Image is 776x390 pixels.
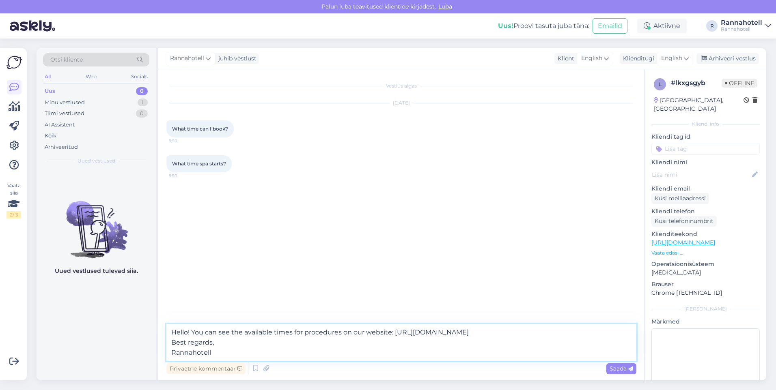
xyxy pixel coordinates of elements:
[651,230,760,238] p: Klienditeekond
[651,289,760,297] p: Chrome [TECHNICAL_ID]
[129,71,149,82] div: Socials
[651,207,760,216] p: Kliendi telefon
[651,143,760,155] input: Lisa tag
[166,324,636,361] textarea: Hello! You can see the available times for procedures on our website: [URL][DOMAIN_NAME] Best reg...
[651,317,760,326] p: Märkmed
[166,99,636,107] div: [DATE]
[651,158,760,167] p: Kliendi nimi
[166,82,636,90] div: Vestlus algas
[706,20,718,32] div: R
[6,182,21,219] div: Vaata siia
[722,79,757,88] span: Offline
[170,54,204,63] span: Rannahotell
[37,186,156,259] img: No chats
[136,87,148,95] div: 0
[45,87,55,95] div: Uus
[651,133,760,141] p: Kliendi tag'id
[696,53,759,64] div: Arhiveeri vestlus
[671,78,722,88] div: # lkxgsgyb
[136,109,148,118] div: 0
[652,170,750,179] input: Lisa nimi
[45,132,56,140] div: Kõik
[651,249,760,257] p: Vaata edasi ...
[78,157,115,165] span: Uued vestlused
[651,305,760,313] div: [PERSON_NAME]
[721,19,762,26] div: Rannahotell
[654,96,744,113] div: [GEOGRAPHIC_DATA], [GEOGRAPHIC_DATA]
[620,54,654,63] div: Klienditugi
[169,138,199,144] span: 9:50
[651,280,760,289] p: Brauser
[659,81,662,87] span: l
[45,99,85,107] div: Minu vestlused
[651,239,715,246] a: [URL][DOMAIN_NAME]
[172,126,228,132] span: What time can I book?
[436,3,455,10] span: Luba
[215,54,257,63] div: juhib vestlust
[651,193,709,204] div: Küsi meiliaadressi
[166,363,246,374] div: Privaatne kommentaar
[661,54,682,63] span: English
[84,71,98,82] div: Web
[721,26,762,32] div: Rannahotell
[651,216,717,227] div: Küsi telefoninumbrit
[651,184,760,193] p: Kliendi email
[138,99,148,107] div: 1
[593,18,627,34] button: Emailid
[50,56,83,64] span: Otsi kliente
[169,173,199,179] span: 9:50
[651,260,760,268] p: Operatsioonisüsteem
[554,54,574,63] div: Klient
[721,19,771,32] a: RannahotellRannahotell
[6,55,22,70] img: Askly Logo
[45,121,75,129] div: AI Assistent
[610,365,633,372] span: Saada
[43,71,52,82] div: All
[498,21,589,31] div: Proovi tasuta juba täna:
[637,19,687,33] div: Aktiivne
[172,161,226,167] span: What time spa starts?
[45,143,78,151] div: Arhiveeritud
[6,211,21,219] div: 2 / 3
[55,267,138,275] p: Uued vestlused tulevad siia.
[651,120,760,128] div: Kliendi info
[581,54,602,63] span: English
[45,109,84,118] div: Tiimi vestlused
[651,268,760,277] p: [MEDICAL_DATA]
[498,22,513,30] b: Uus!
